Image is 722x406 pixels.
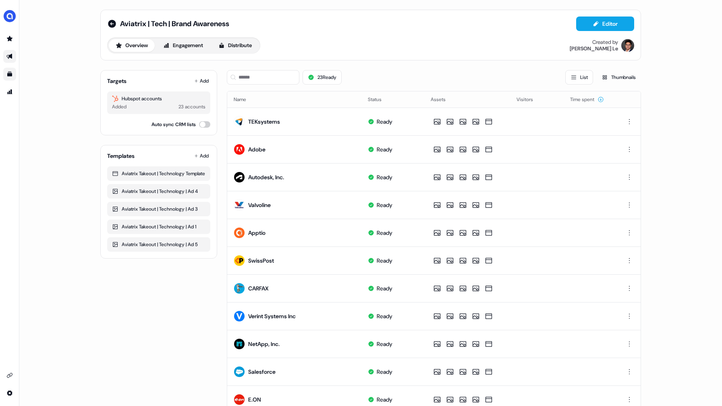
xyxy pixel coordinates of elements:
button: Name [234,92,256,107]
div: Created by [592,39,618,46]
div: Ready [377,173,392,181]
a: Go to integrations [3,387,16,400]
div: Valvoline [248,201,271,209]
button: 23Ready [303,70,342,85]
button: Distribute [212,39,259,52]
div: Aviatrix Takeout | Technology | Ad 1 [112,223,205,231]
button: Engagement [156,39,210,52]
div: SwissPost [248,257,274,265]
div: Ready [377,229,392,237]
div: NetApp, Inc. [248,340,280,348]
img: Hugh [621,39,634,52]
div: E.ON [248,396,261,404]
div: Ready [377,145,392,153]
button: Overview [109,39,155,52]
a: Go to templates [3,68,16,81]
div: Ready [377,396,392,404]
div: 23 accounts [178,103,205,111]
div: Ready [377,201,392,209]
div: Ready [377,312,392,320]
button: Visitors [517,92,543,107]
div: Added [112,103,127,111]
th: Assets [424,91,510,108]
button: Time spent [570,92,604,107]
div: Aviatrix Takeout | Technology Template [112,170,205,178]
div: Ready [377,257,392,265]
label: Auto sync CRM lists [151,120,196,128]
a: Editor [576,21,634,29]
a: Go to prospects [3,32,16,45]
button: Add [193,75,210,87]
button: Add [193,150,210,162]
a: Go to attribution [3,85,16,98]
a: Go to integrations [3,369,16,382]
div: Ready [377,368,392,376]
div: Salesforce [248,368,276,376]
a: Go to outbound experience [3,50,16,63]
div: Autodesk, Inc. [248,173,284,181]
div: Adobe [248,145,266,153]
div: CARFAX [248,284,269,292]
button: Editor [576,17,634,31]
div: Aviatrix Takeout | Technology | Ad 4 [112,187,205,195]
div: Aviatrix Takeout | Technology | Ad 5 [112,240,205,249]
div: Templates [107,152,135,160]
span: Aviatrix | Tech | Brand Awareness [120,19,229,29]
div: Aviatrix Takeout | Technology | Ad 3 [112,205,205,213]
button: Status [368,92,391,107]
button: Thumbnails [596,70,641,85]
div: Ready [377,284,392,292]
div: Verint Systems Inc [248,312,296,320]
div: Ready [377,118,392,126]
div: Hubspot accounts [112,95,205,103]
div: Targets [107,77,127,85]
div: TEKsystems [248,118,280,126]
button: List [565,70,593,85]
div: Ready [377,340,392,348]
div: Apptio [248,229,266,237]
div: [PERSON_NAME] Le [570,46,618,52]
